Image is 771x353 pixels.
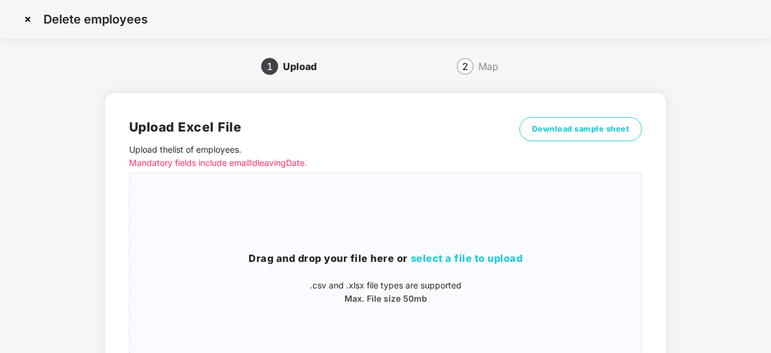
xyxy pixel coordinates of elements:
[130,251,641,267] h3: Drag and drop your file here or
[130,292,641,305] p: Max. File size 50mb
[43,12,148,27] p: Delete employees
[478,57,498,76] div: Map
[18,10,37,29] img: svg+xml;base64,PHN2ZyBpZD0iQ3Jvc3MtMzJ4MzIiIHhtbG5zPSJodHRwOi8vd3d3LnczLm9yZy8yMDAwL3N2ZyIgd2lkdG...
[283,57,326,76] div: Upload
[532,123,630,135] span: Download sample sheet
[129,156,514,170] p: Mandatory fields include emailId leavingDate.
[129,117,514,137] h2: Upload Excel File
[519,117,642,141] button: Download sample sheet
[129,143,514,170] p: Upload the list of employees .
[267,62,273,71] span: 1
[130,279,641,292] p: .csv and .xlsx file types are supported
[411,252,523,264] span: select a file to upload
[462,62,468,71] span: 2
